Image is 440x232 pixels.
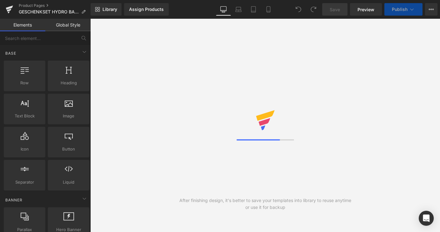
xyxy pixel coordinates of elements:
[6,113,43,119] span: Text Block
[91,3,122,16] a: New Library
[216,3,231,16] a: Desktop
[50,179,87,185] span: Liquid
[19,3,91,8] a: Product Pages
[5,50,17,56] span: Base
[5,197,23,203] span: Banner
[261,3,276,16] a: Mobile
[50,80,87,86] span: Heading
[6,80,43,86] span: Row
[231,3,246,16] a: Laptop
[6,179,43,185] span: Separator
[419,211,434,226] div: Open Intercom Messenger
[45,19,91,31] a: Global Style
[330,6,340,13] span: Save
[50,146,87,152] span: Button
[350,3,382,16] a: Preview
[392,7,407,12] span: Publish
[102,7,117,12] span: Library
[19,9,79,14] span: GESCHENKSET HYDRO BASICS
[178,197,353,211] div: After finishing design, it's better to save your templates into library to reuse anytime or use i...
[425,3,437,16] button: More
[384,3,422,16] button: Publish
[307,3,320,16] button: Redo
[129,7,164,12] div: Assign Products
[357,6,374,13] span: Preview
[246,3,261,16] a: Tablet
[50,113,87,119] span: Image
[6,146,43,152] span: Icon
[292,3,305,16] button: Undo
